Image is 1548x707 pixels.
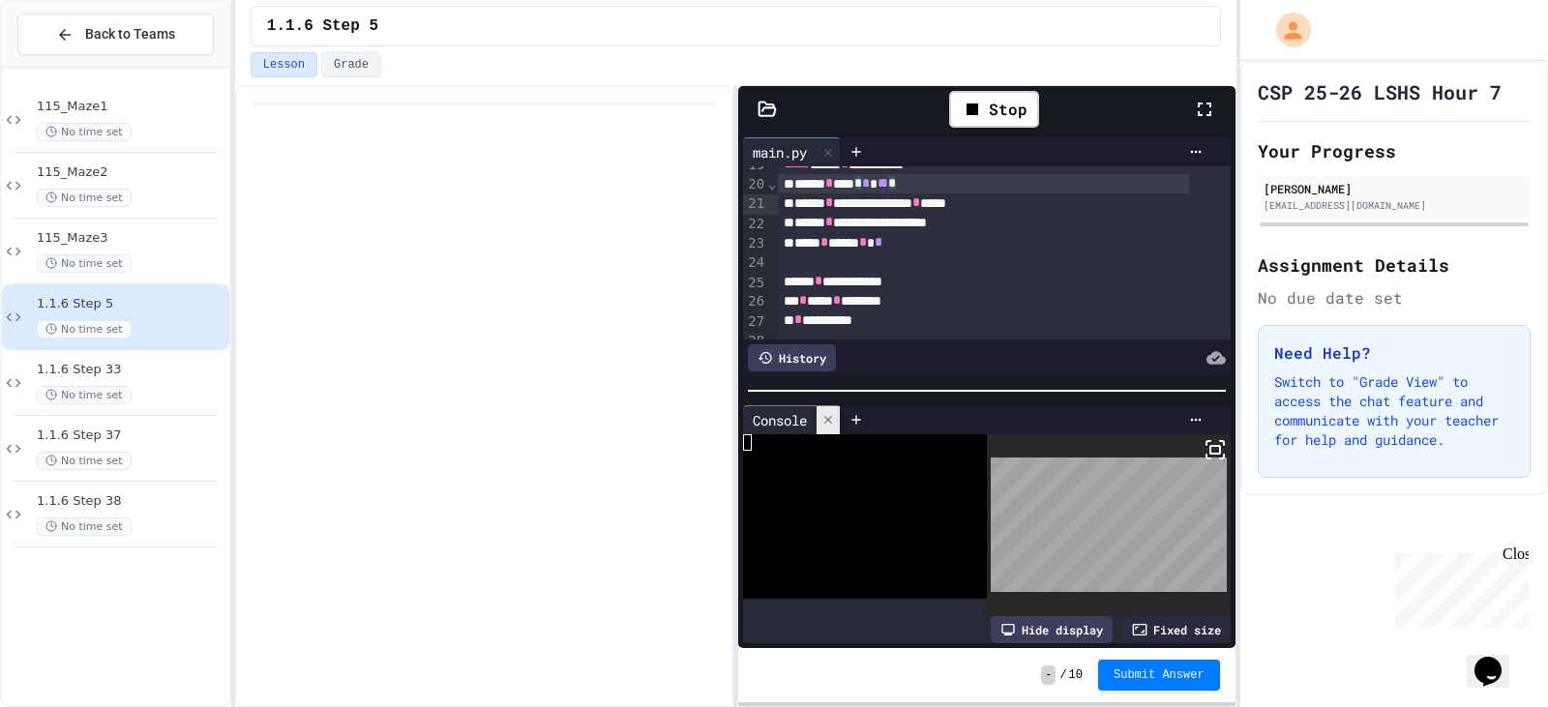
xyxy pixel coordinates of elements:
[1258,286,1531,309] div: No due date set
[37,164,225,181] span: 115_Maze2
[37,517,132,536] span: No time set
[37,254,132,273] span: No time set
[743,215,767,234] div: 22
[743,410,817,430] div: Console
[743,253,767,273] div: 24
[37,296,225,312] span: 1.1.6 Step 5
[267,15,378,38] span: 1.1.6 Step 5
[1256,8,1316,52] div: My Account
[743,292,767,311] div: 26
[1387,545,1529,628] iframe: chat widget
[8,8,134,123] div: Chat with us now!Close
[991,616,1113,643] div: Hide display
[1258,78,1502,105] h1: CSP 25-26 LSHS Hour 7
[1122,616,1231,643] div: Fixed size
[1467,630,1529,688] iframe: chat widget
[949,91,1039,128] div: Stop
[37,452,132,470] span: No time set
[743,142,817,162] div: main.py
[1059,667,1066,683] span: /
[1114,667,1205,683] span: Submit Answer
[767,176,777,191] span: Fold line
[1069,667,1083,683] span: 10
[1264,180,1525,197] div: [PERSON_NAME]
[37,230,225,247] span: 115_Maze3
[1274,372,1514,450] p: Switch to "Grade View" to access the chat feature and communicate with your teacher for help and ...
[1264,198,1525,213] div: [EMAIL_ADDRESS][DOMAIN_NAME]
[37,362,225,378] span: 1.1.6 Step 33
[1041,665,1056,685] span: -
[37,99,225,115] span: 115_Maze1
[743,175,767,194] div: 20
[743,194,767,214] div: 21
[743,405,841,434] div: Console
[37,320,132,339] span: No time set
[1258,251,1531,279] h2: Assignment Details
[1274,341,1514,365] h3: Need Help?
[17,14,214,55] button: Back to Teams
[251,52,317,77] button: Lesson
[1098,660,1220,691] button: Submit Answer
[37,189,132,207] span: No time set
[37,493,225,510] span: 1.1.6 Step 38
[743,137,841,166] div: main.py
[85,24,175,44] span: Back to Teams
[743,274,767,293] div: 25
[321,52,381,77] button: Grade
[748,344,836,371] div: History
[37,386,132,404] span: No time set
[743,332,767,351] div: 28
[743,312,767,332] div: 27
[37,427,225,444] span: 1.1.6 Step 37
[37,123,132,141] span: No time set
[1258,137,1531,164] h2: Your Progress
[743,234,767,253] div: 23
